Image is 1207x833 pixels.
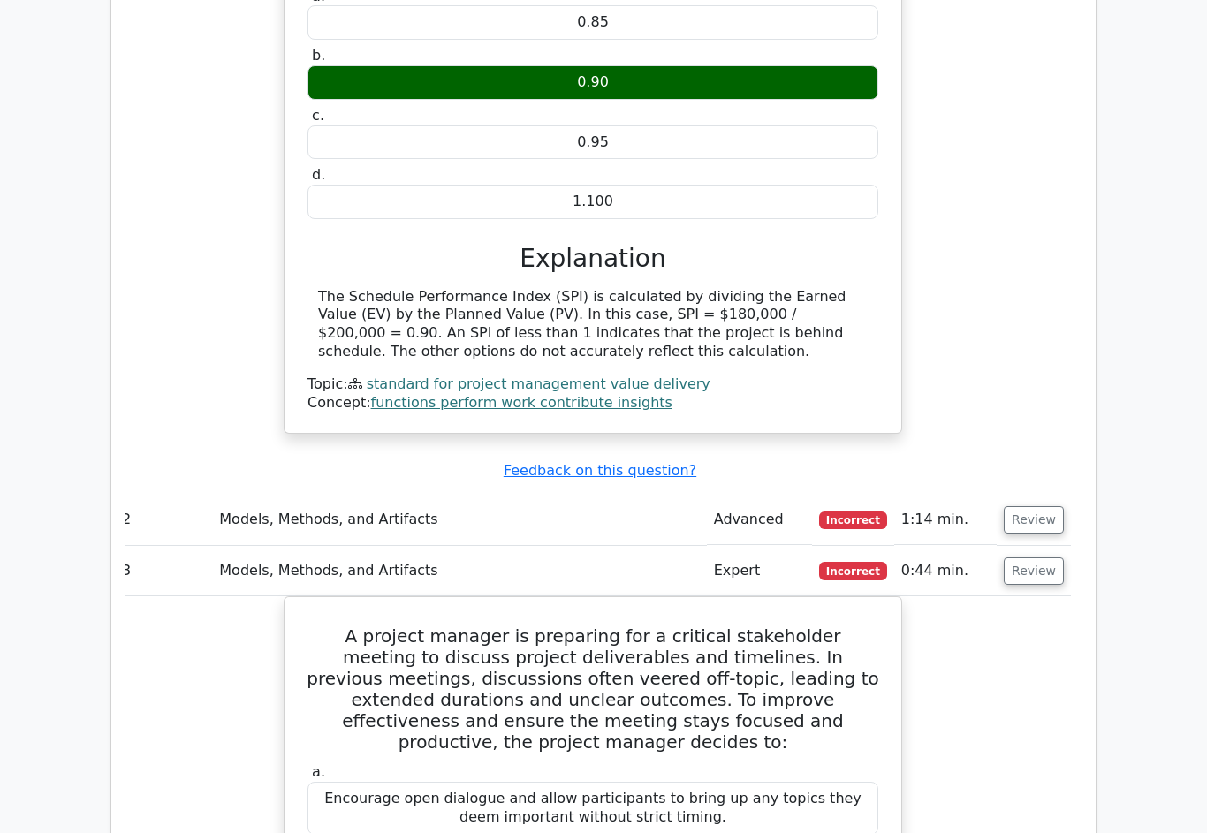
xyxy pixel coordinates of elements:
[115,546,212,596] td: 3
[307,5,878,40] div: 0.85
[307,185,878,219] div: 1.100
[312,166,325,183] span: d.
[318,244,868,274] h3: Explanation
[894,546,997,596] td: 0:44 min.
[367,375,710,392] a: standard for project management value delivery
[318,288,868,361] div: The Schedule Performance Index (SPI) is calculated by dividing the Earned Value (EV) by the Plann...
[504,462,696,479] a: Feedback on this question?
[307,375,878,394] div: Topic:
[312,763,325,780] span: a.
[707,495,812,545] td: Advanced
[1004,557,1064,585] button: Review
[707,546,812,596] td: Expert
[212,495,706,545] td: Models, Methods, and Artifacts
[819,511,887,529] span: Incorrect
[312,47,325,64] span: b.
[1004,506,1064,534] button: Review
[894,495,997,545] td: 1:14 min.
[307,394,878,413] div: Concept:
[371,394,672,411] a: functions perform work contribute insights
[307,125,878,160] div: 0.95
[115,495,212,545] td: 2
[819,562,887,579] span: Incorrect
[212,546,706,596] td: Models, Methods, and Artifacts
[312,107,324,124] span: c.
[306,625,880,753] h5: A project manager is preparing for a critical stakeholder meeting to discuss project deliverables...
[307,65,878,100] div: 0.90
